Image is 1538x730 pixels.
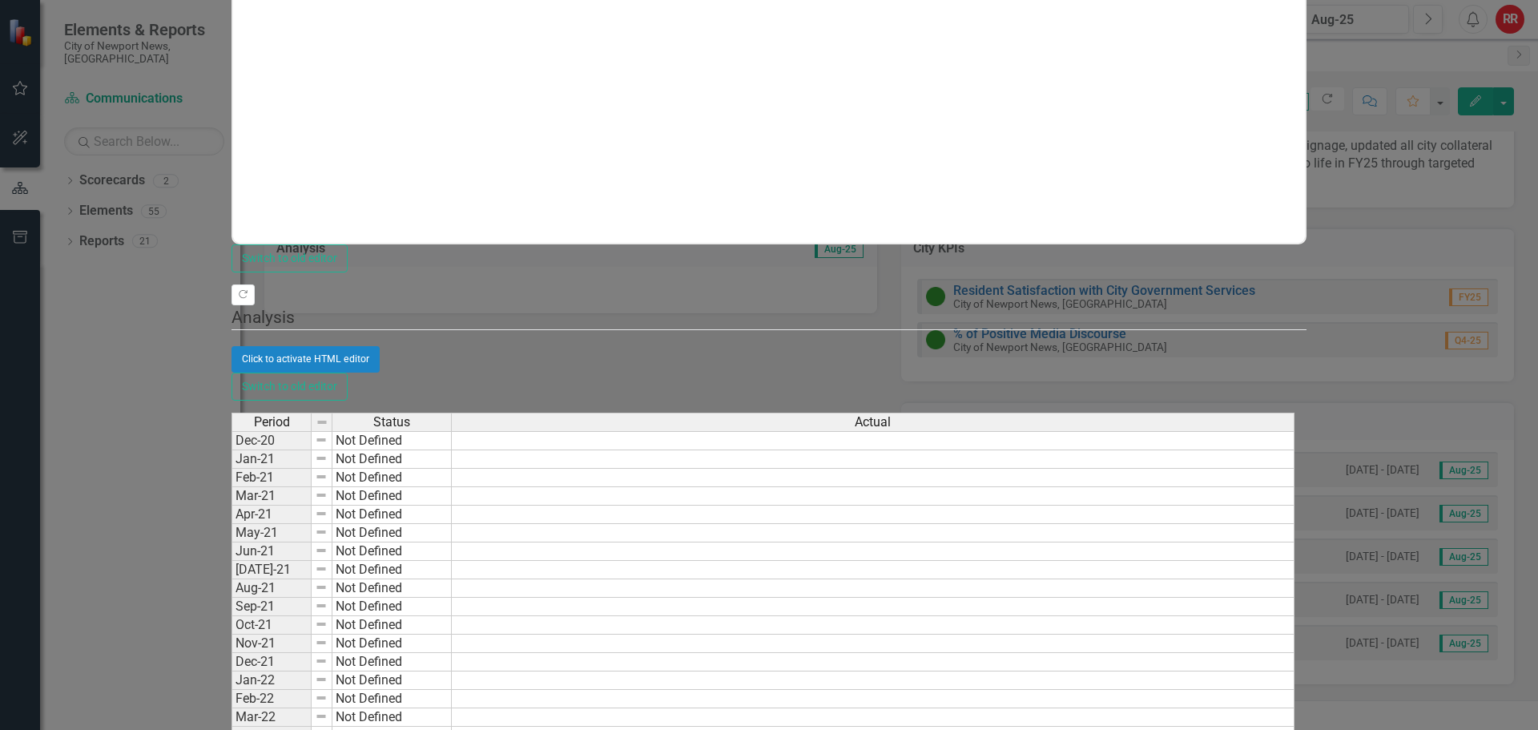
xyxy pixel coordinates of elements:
td: Not Defined [332,524,452,542]
td: Mar-22 [232,708,312,727]
td: Jan-22 [232,672,312,690]
img: 8DAGhfEEPCf229AAAAAElFTkSuQmCC [315,470,328,483]
td: Not Defined [332,487,452,506]
td: Not Defined [332,598,452,616]
img: 8DAGhfEEPCf229AAAAAElFTkSuQmCC [315,489,328,502]
td: Oct-21 [232,616,312,635]
td: Not Defined [332,469,452,487]
td: Not Defined [332,561,452,579]
td: Not Defined [332,708,452,727]
button: Switch to old editor [232,373,348,401]
legend: Analysis [232,305,1306,330]
span: Status [373,415,410,430]
img: 8DAGhfEEPCf229AAAAAElFTkSuQmCC [315,692,328,704]
td: Not Defined [332,616,452,635]
img: 8DAGhfEEPCf229AAAAAElFTkSuQmCC [315,618,328,631]
img: 8DAGhfEEPCf229AAAAAElFTkSuQmCC [315,581,328,594]
td: Not Defined [332,690,452,708]
img: 8DAGhfEEPCf229AAAAAElFTkSuQmCC [315,599,328,612]
td: Feb-21 [232,469,312,487]
td: Not Defined [332,431,452,450]
td: Not Defined [332,635,452,653]
span: Actual [855,415,891,430]
td: Not Defined [332,450,452,469]
td: Not Defined [332,506,452,524]
button: Click to activate HTML editor [232,346,380,372]
img: 8DAGhfEEPCf229AAAAAElFTkSuQmCC [315,710,328,723]
td: Sep-21 [232,598,312,616]
td: Dec-21 [232,653,312,672]
td: Jun-21 [232,542,312,561]
td: Not Defined [332,653,452,672]
img: 8DAGhfEEPCf229AAAAAElFTkSuQmCC [315,526,328,538]
td: Mar-21 [232,487,312,506]
td: Dec-20 [232,431,312,450]
span: Period [254,415,290,430]
td: [DATE]-21 [232,561,312,579]
td: Feb-22 [232,690,312,708]
img: 8DAGhfEEPCf229AAAAAElFTkSuQmCC [315,673,328,686]
td: Nov-21 [232,635,312,653]
img: 8DAGhfEEPCf229AAAAAElFTkSuQmCC [315,544,328,557]
img: 8DAGhfEEPCf229AAAAAElFTkSuQmCC [315,452,328,465]
img: 8DAGhfEEPCf229AAAAAElFTkSuQmCC [315,507,328,520]
td: Not Defined [332,672,452,690]
img: 8DAGhfEEPCf229AAAAAElFTkSuQmCC [315,636,328,649]
td: Aug-21 [232,579,312,598]
td: Not Defined [332,542,452,561]
img: 8DAGhfEEPCf229AAAAAElFTkSuQmCC [316,416,328,429]
td: Jan-21 [232,450,312,469]
td: May-21 [232,524,312,542]
img: 8DAGhfEEPCf229AAAAAElFTkSuQmCC [315,434,328,446]
td: Apr-21 [232,506,312,524]
td: Not Defined [332,579,452,598]
img: 8DAGhfEEPCf229AAAAAElFTkSuQmCC [315,655,328,667]
img: 8DAGhfEEPCf229AAAAAElFTkSuQmCC [315,563,328,575]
